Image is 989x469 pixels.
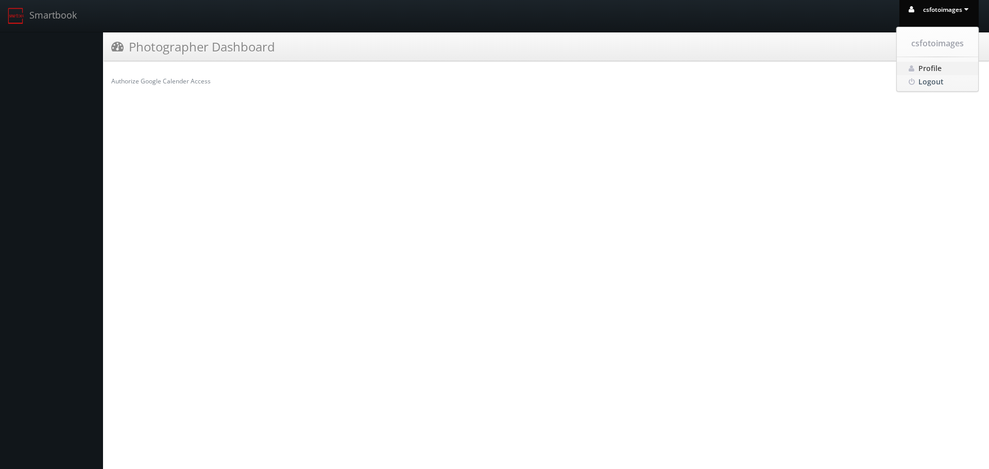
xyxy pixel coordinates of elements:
img: smartbook-logo.png [8,8,24,24]
span: Profile [918,63,942,73]
span: csfotoimages [897,38,978,49]
a: Logout [897,75,978,89]
h3: Photographer Dashboard [111,38,275,56]
span: csfotoimages [923,5,971,14]
a: Authorize Google Calender Access [111,77,211,85]
a: Profile [897,62,978,75]
span: Logout [918,77,944,86]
